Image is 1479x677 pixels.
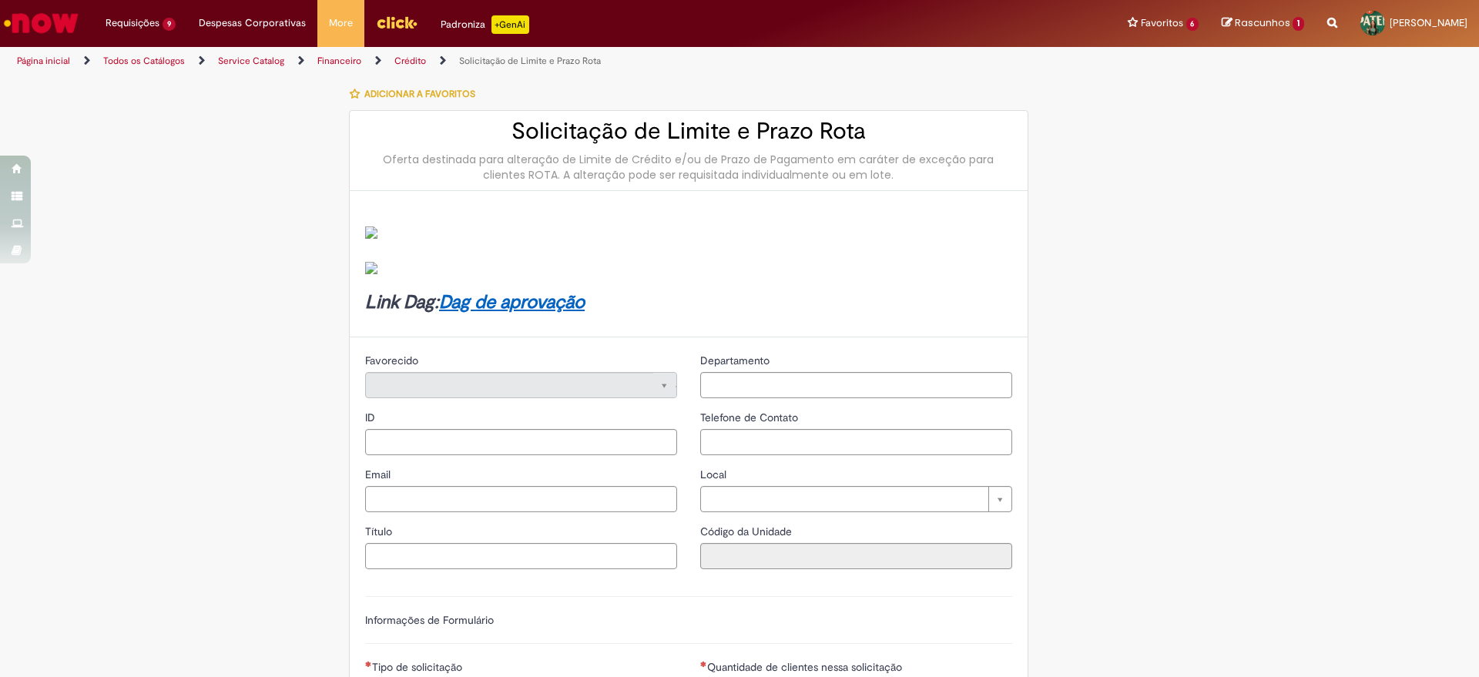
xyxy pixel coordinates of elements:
button: Adicionar a Favoritos [349,78,484,110]
span: ID [365,411,378,424]
img: click_logo_yellow_360x200.png [376,11,418,34]
input: ID [365,429,677,455]
span: [PERSON_NAME] [1390,16,1467,29]
a: Financeiro [317,55,361,67]
a: Todos os Catálogos [103,55,185,67]
label: Somente leitura - Código da Unidade [700,524,795,539]
input: Departamento [700,372,1012,398]
a: Dag de aprovação [439,290,585,314]
img: ServiceNow [2,8,81,39]
span: More [329,15,353,31]
span: Despesas Corporativas [199,15,306,31]
span: Necessários [700,661,707,667]
input: Código da Unidade [700,543,1012,569]
a: Service Catalog [218,55,284,67]
img: sys_attachment.do [365,262,377,274]
span: Requisições [106,15,159,31]
label: Informações de Formulário [365,613,494,627]
a: Crédito [394,55,426,67]
a: Página inicial [17,55,70,67]
a: Solicitação de Limite e Prazo Rota [459,55,601,67]
span: Título [365,525,395,538]
span: 6 [1186,18,1199,31]
input: Telefone de Contato [700,429,1012,455]
span: Necessários [365,661,372,667]
p: +GenAi [491,15,529,34]
span: Tipo de solicitação [372,660,465,674]
span: Local [700,468,729,481]
span: Somente leitura - Código da Unidade [700,525,795,538]
a: Limpar campo Local [700,486,1012,512]
span: Quantidade de clientes nessa solicitação [707,660,905,674]
a: Rascunhos [1222,16,1304,31]
a: Limpar campo Favorecido [365,372,677,398]
span: Rascunhos [1235,15,1290,30]
img: sys_attachment.do [365,226,377,239]
span: Email [365,468,394,481]
input: Email [365,486,677,512]
strong: Link Dag: [365,290,585,314]
div: Oferta destinada para alteração de Limite de Crédito e/ou de Prazo de Pagamento em caráter de exc... [365,152,1012,183]
input: Título [365,543,677,569]
span: Departamento [700,354,773,367]
span: 9 [163,18,176,31]
div: Padroniza [441,15,529,34]
span: Somente leitura - Favorecido [365,354,421,367]
h2: Solicitação de Limite e Prazo Rota [365,119,1012,144]
span: 1 [1293,17,1304,31]
span: Adicionar a Favoritos [364,88,475,100]
span: Telefone de Contato [700,411,801,424]
span: Favoritos [1141,15,1183,31]
ul: Trilhas de página [12,47,974,75]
